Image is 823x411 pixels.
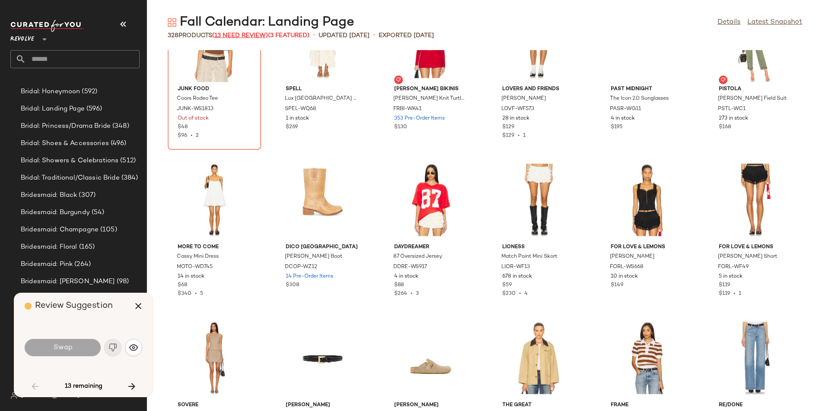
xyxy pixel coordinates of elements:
[286,281,299,289] span: $308
[21,259,73,269] span: Bridesmaid: Pink
[21,156,118,166] span: Bridal: Showers & Celebrations
[502,402,576,409] span: The Great
[719,85,792,93] span: PISTOLA
[77,242,95,252] span: (165)
[604,160,691,240] img: FORL-WS668_V1.jpg
[120,173,138,183] span: (384)
[610,263,644,271] span: FORL-WS668
[286,243,359,251] span: Dico [GEOGRAPHIC_DATA]
[21,121,111,131] span: Bridal: Princess/Drama Bride
[719,291,730,297] span: $119
[611,85,684,93] span: Past Midnight
[319,31,370,40] p: updated [DATE]
[21,87,80,97] span: Bridal: Honeymoon
[712,318,799,398] img: REDR-WJ355_V1.jpg
[393,95,467,103] span: [PERSON_NAME] Knit Turtleneck Sweater
[111,121,129,131] span: (348)
[373,30,375,41] span: •
[178,85,251,93] span: Junk Food
[178,291,191,297] span: $340
[719,281,730,289] span: $119
[396,77,401,82] img: svg%3e
[719,115,748,123] span: 273 in stock
[99,225,117,235] span: (105)
[313,30,315,41] span: •
[611,123,622,131] span: $195
[393,263,427,271] span: DDRE-WS917
[10,20,84,32] img: cfy_white_logo.C9jOOHJF.svg
[80,87,97,97] span: (592)
[178,281,187,289] span: $68
[21,225,99,235] span: Bridesmaid: Champagne
[718,105,746,113] span: PSTL-WC1
[712,160,799,240] img: FORL-WF49_V1.jpg
[118,156,136,166] span: (512)
[286,273,333,281] span: 14 Pre-Order Items
[502,273,532,281] span: 678 in stock
[268,32,309,39] span: (3 Featured)
[35,301,113,310] span: Review Suggestion
[21,173,120,183] span: Bridal: Traditional/Classic Bride
[279,160,366,240] img: DCOP-WZ12_V1.jpg
[611,281,623,289] span: $149
[171,318,258,398] img: SOVR-WD61_V1.jpg
[168,32,179,39] span: 328
[21,104,85,114] span: Bridal: Landing Page
[109,139,127,149] span: (496)
[168,31,309,40] div: Products
[719,243,792,251] span: For Love & Lemons
[721,77,726,82] img: svg%3e
[285,253,342,261] span: [PERSON_NAME] Boot
[212,32,268,39] span: (13 Need Review)
[610,105,641,113] span: PASR-WG11
[495,160,583,240] img: LIOR-WF13_V1.jpg
[21,242,77,252] span: Bridesmaid: Floral
[719,123,731,131] span: $168
[90,208,105,218] span: (54)
[501,253,557,261] span: Match Point Mini Skort
[177,263,213,271] span: MOTO-WD745
[77,190,96,200] span: (307)
[407,291,416,297] span: •
[178,115,209,123] span: Out of stock
[719,402,792,409] span: RE/DONE
[171,160,258,240] img: MOTO-WD745_V1.jpg
[178,123,188,131] span: $48
[611,402,684,409] span: FRAME
[65,383,102,390] span: 13 remaining
[501,263,530,271] span: LIOR-WF13
[10,29,34,45] span: Revolve
[21,139,109,149] span: Bridal: Shoes & Accessories
[501,95,546,103] span: [PERSON_NAME]
[379,31,434,40] p: Exported [DATE]
[178,273,204,281] span: 14 in stock
[495,318,583,398] img: GREA-WO87_V1.jpg
[394,281,404,289] span: $88
[524,291,528,297] span: 4
[394,115,445,123] span: 353 Pre-Order Items
[21,190,77,200] span: Bridesmaid: Black
[168,18,176,27] img: svg%3e
[286,115,309,123] span: 1 in stock
[394,273,418,281] span: 4 in stock
[394,402,468,409] span: [PERSON_NAME]
[719,273,743,281] span: 5 in stock
[611,243,684,251] span: For Love & Lemons
[200,291,203,297] span: 5
[502,115,530,123] span: 28 in stock
[718,253,777,261] span: [PERSON_NAME] Short
[187,133,196,139] span: •
[416,291,419,297] span: 3
[718,17,740,28] a: Details
[177,253,219,261] span: Cassy Mini Dress
[286,123,298,131] span: $269
[611,115,635,123] span: 4 in stock
[286,85,359,93] span: SPELL
[502,281,512,289] span: $59
[129,343,138,352] img: svg%3e
[10,392,17,399] img: svg%3e
[502,243,576,251] span: LIONESS
[502,291,516,297] span: $230
[73,259,91,269] span: (264)
[285,105,316,113] span: SPEL-WQ68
